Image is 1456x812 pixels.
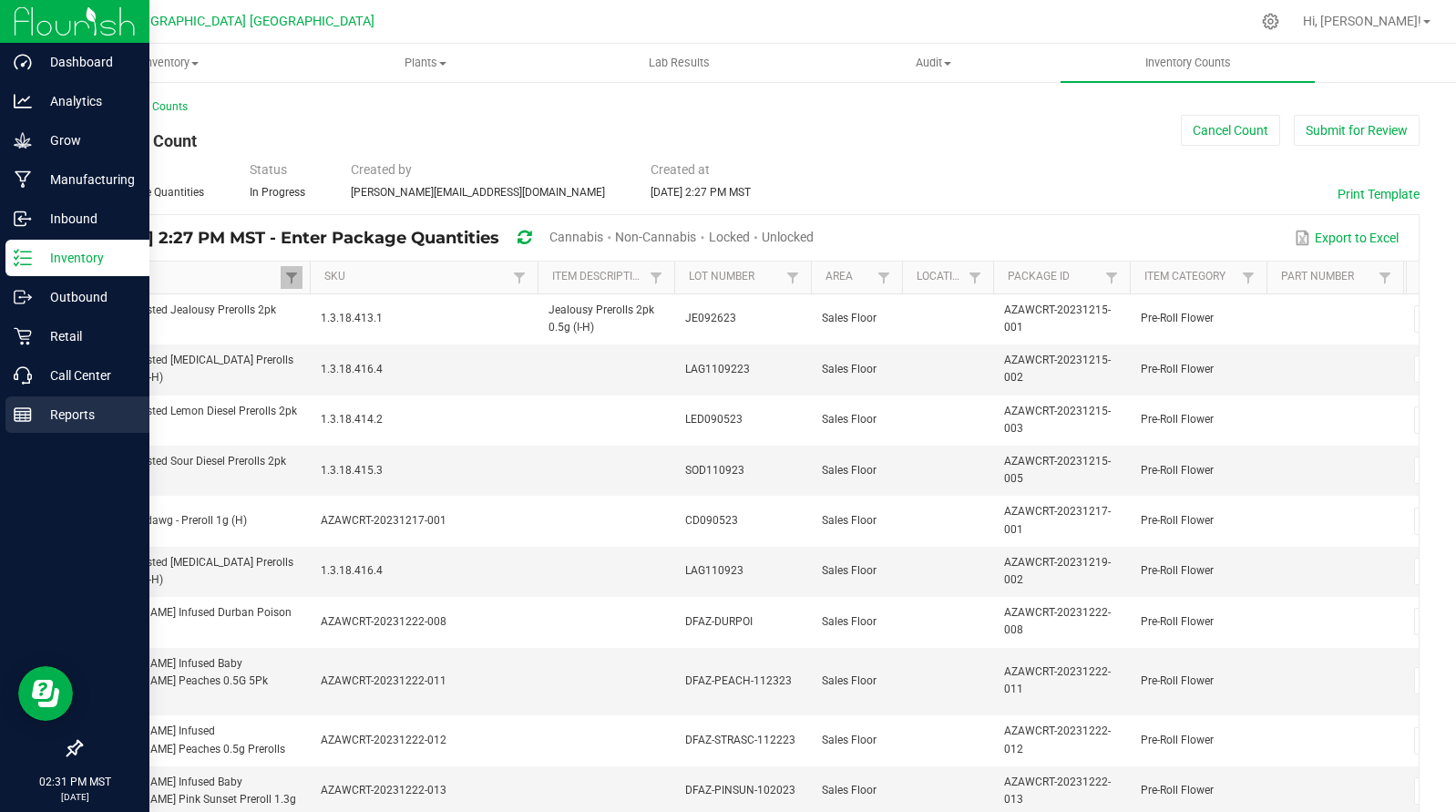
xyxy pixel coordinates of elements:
span: Created by [351,162,412,177]
span: Non-Cannabis [615,230,696,244]
span: DFAZ-DURPOI [685,615,753,628]
p: Call Center [32,365,141,386]
span: AZAWCRT-20231222-013 [321,784,446,797]
span: Pre-Roll Flower [1141,564,1214,577]
span: [PERSON_NAME] Infused Baby [PERSON_NAME] Pink Sunset Preroll 1.3g [93,776,296,806]
span: AZAWCRT-20231222-012 [1004,725,1111,755]
span: Sales Floor [822,734,877,746]
button: Cancel Count [1181,115,1280,146]
inline-svg: Reports [14,406,32,424]
iframe: Resource center [18,666,73,721]
span: Pre-Roll Flower [1141,784,1214,797]
span: Jealousy Prerolls 2pk 0.5g (I-H) [549,303,654,334]
span: ASD Chemdawg - Preroll 1g (H) [93,514,247,527]
span: LAG110923 [685,564,743,577]
span: AZAWCRT-20231219-002 [1004,556,1111,586]
span: LAG1109223 [685,363,750,375]
a: Item CategorySortable [1144,270,1236,284]
span: 1.3.18.416.4 [321,363,383,375]
span: Pre-Roll Flower [1141,674,1214,687]
span: Sales Floor [822,413,877,426]
a: LocationSortable [917,270,963,284]
span: Sales Floor [822,615,877,628]
span: AZAWCRT-20231215-001 [1004,303,1111,334]
a: Inventory [44,44,298,82]
a: Filter [1374,266,1396,289]
span: Pre-Roll Flower [1141,615,1214,628]
inline-svg: Inventory [14,249,32,267]
span: Cannabis [549,230,603,244]
span: DFAZ-STRASC-112223 [685,734,795,746]
span: Pre-Roll Flower [1141,413,1214,426]
span: Pre-Roll Flower [1141,514,1214,527]
span: Pre-Roll Flower [1141,312,1214,324]
span: [DATE] 2:27 PM MST [651,186,751,199]
span: Sales Floor [822,674,877,687]
inline-svg: Dashboard [14,53,32,71]
span: 1.3.18.416.4 [321,564,383,577]
span: [PERSON_NAME] Infused Durban Poison Preroll 1g [93,606,292,636]
p: [DATE] [8,790,141,804]
inline-svg: Retail [14,327,32,345]
span: Simply Twisted [MEDICAL_DATA] Prerolls 2pk 0.5g (S-H) [93,354,293,384]
span: 1.3.18.414.2 [321,413,383,426]
a: Item DescriptionSortable [552,270,644,284]
a: Filter [645,266,667,289]
span: AZAWCRT-20231222-013 [1004,776,1111,806]
button: Submit for Review [1294,115,1420,146]
a: Filter [1237,266,1259,289]
span: Pre-Roll Flower [1141,734,1214,746]
a: Filter [782,266,804,289]
a: Inventory Counts [1061,44,1315,82]
inline-svg: Inbound [14,210,32,228]
a: Filter [964,266,986,289]
span: AZAWCRT-20231215-005 [1004,455,1111,485]
span: DFAZ-PINSUN-102023 [685,784,795,797]
span: Plants [299,55,551,71]
span: 1.3.18.415.3 [321,464,383,477]
p: Outbound [32,286,141,308]
span: CD090523 [685,514,738,527]
span: Simply Twisted [MEDICAL_DATA] Prerolls 2pk 0.5g (S-H) [93,556,293,586]
span: Sales Floor [822,363,877,375]
p: Inbound [32,208,141,230]
span: AZAWCRT-20231222-011 [1004,665,1111,695]
span: LED090523 [685,413,743,426]
span: Locked [709,230,750,244]
a: Filter [508,266,530,289]
span: JE092623 [685,312,736,324]
span: Audit [807,55,1060,71]
a: Audit [806,44,1061,82]
span: AZAWCRT-20231222-008 [1004,606,1111,636]
span: Unlocked [762,230,814,244]
inline-svg: Outbound [14,288,32,306]
span: Inventory [45,55,297,71]
p: Dashboard [32,51,141,73]
div: Manage settings [1259,13,1282,30]
span: AZAWCRT-20231215-002 [1004,354,1111,384]
span: SOD110923 [685,464,744,477]
a: Filter [281,266,302,289]
span: AZAWCRT-20231222-008 [321,615,446,628]
span: Sales Floor [822,784,877,797]
p: Analytics [32,90,141,112]
span: Status [250,162,287,177]
inline-svg: Call Center [14,366,32,385]
a: Plants [298,44,552,82]
span: Sales Floor [822,564,877,577]
a: Filter [873,266,895,289]
inline-svg: Grow [14,131,32,149]
a: Filter [1101,266,1123,289]
span: Simply Twisted Lemon Diesel Prerolls 2pk (I-H) [93,405,297,435]
span: [PERSON_NAME] Infused Baby [PERSON_NAME] Peaches 0.5G 5Pk Prerolls [93,657,268,704]
a: SKUSortable [324,270,508,284]
inline-svg: Manufacturing [14,170,32,189]
a: Part NumberSortable [1281,270,1373,284]
span: Simply Twisted Sour Diesel Prerolls 2pk 0.5g (S-H) [93,455,286,485]
span: Simply Twisted Jealousy Prerolls 2pk 0.5g (I-H) [93,303,276,334]
a: AreaSortable [825,270,872,284]
span: AZAWCRT-20231222-011 [321,674,446,687]
span: In Progress [250,186,305,199]
span: AZAWCRT-20231215-003 [1004,405,1111,435]
span: DFAZ-PEACH-112323 [685,674,792,687]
